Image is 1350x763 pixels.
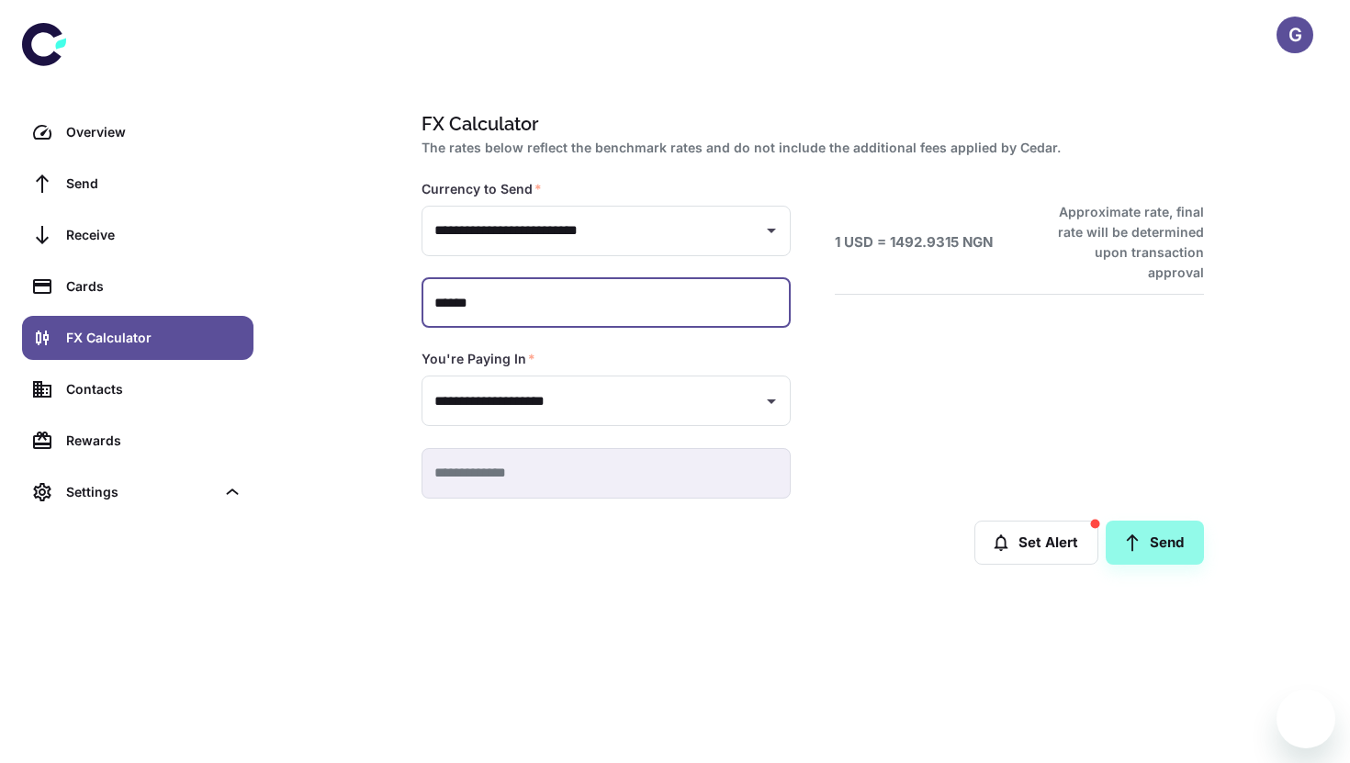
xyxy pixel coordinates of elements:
[422,180,542,198] label: Currency to Send
[22,264,253,309] a: Cards
[66,174,242,194] div: Send
[66,431,242,451] div: Rewards
[422,110,1197,138] h1: FX Calculator
[66,225,242,245] div: Receive
[1106,521,1204,565] a: Send
[422,350,535,368] label: You're Paying In
[974,521,1098,565] button: Set Alert
[22,316,253,360] a: FX Calculator
[1277,17,1313,53] button: G
[66,482,215,502] div: Settings
[66,122,242,142] div: Overview
[22,419,253,463] a: Rewards
[835,232,993,253] h6: 1 USD = 1492.9315 NGN
[759,388,784,414] button: Open
[1038,202,1204,283] h6: Approximate rate, final rate will be determined upon transaction approval
[22,367,253,411] a: Contacts
[66,276,242,297] div: Cards
[22,470,253,514] div: Settings
[66,328,242,348] div: FX Calculator
[22,162,253,206] a: Send
[1277,690,1335,748] iframe: Button to launch messaging window
[66,379,242,399] div: Contacts
[22,110,253,154] a: Overview
[22,213,253,257] a: Receive
[759,218,784,243] button: Open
